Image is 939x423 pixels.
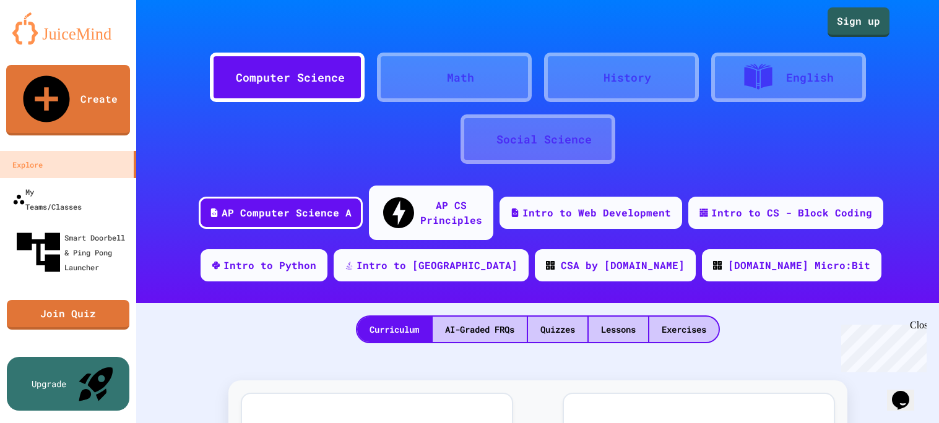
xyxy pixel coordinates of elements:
div: Computer Science [236,69,345,86]
div: Social Science [496,131,592,148]
a: Sign up [828,7,889,37]
div: Curriculum [357,317,431,342]
div: Explore [12,157,43,172]
div: AP Computer Science A [222,205,352,220]
div: Intro to Python [223,258,316,273]
div: Math [447,69,474,86]
div: Lessons [589,317,648,342]
div: My Teams/Classes [12,184,82,214]
div: Intro to Web Development [522,205,671,220]
div: [DOMAIN_NAME] Micro:Bit [728,258,870,273]
div: Exercises [649,317,719,342]
a: Join Quiz [7,300,129,330]
a: Create [6,65,130,135]
div: Intro to CS - Block Coding [711,205,872,220]
div: AI-Graded FRQs [433,317,527,342]
div: CSA by [DOMAIN_NAME] [561,258,685,273]
div: AP CS Principles [420,198,482,228]
div: English [786,69,834,86]
div: Quizzes [528,317,587,342]
div: Chat with us now!Close [5,5,85,79]
div: Intro to [GEOGRAPHIC_DATA] [357,258,517,273]
img: CODE_logo_RGB.png [713,261,722,270]
div: History [604,69,651,86]
iframe: chat widget [887,374,927,411]
iframe: chat widget [836,320,927,372]
div: Upgrade [32,377,66,390]
div: Smart Doorbell & Ping Pong Launcher [12,226,131,278]
img: CODE_logo_RGB.png [546,261,555,270]
img: logo-orange.svg [12,12,124,45]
